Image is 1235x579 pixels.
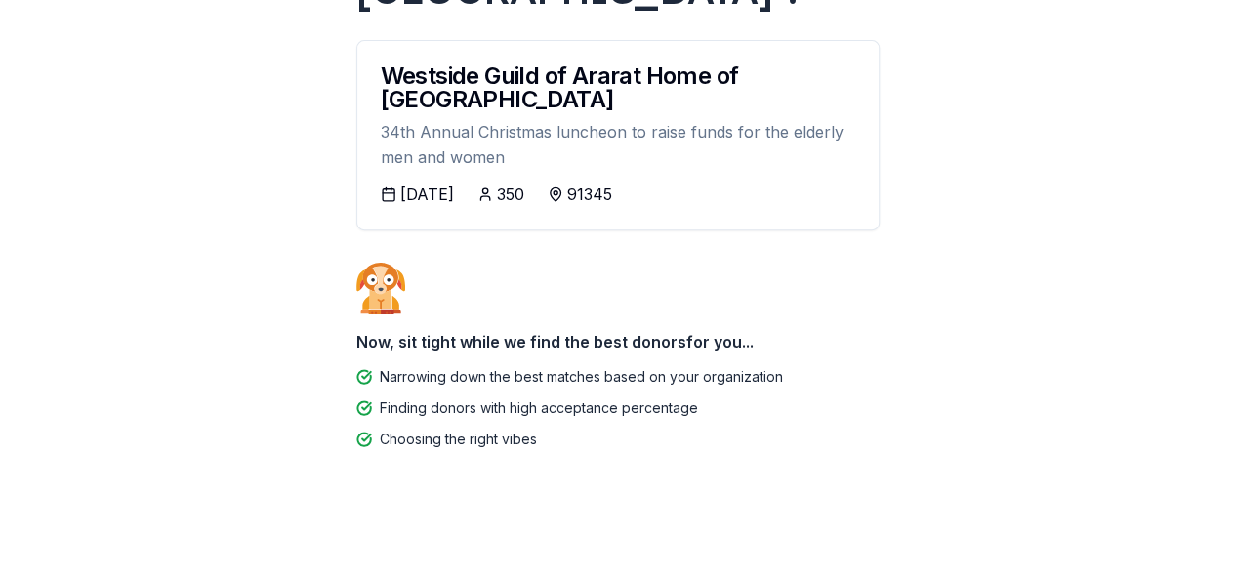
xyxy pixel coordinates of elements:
[381,64,855,111] div: Westside Guild of Ararat Home of [GEOGRAPHIC_DATA]
[567,183,612,206] div: 91345
[380,396,698,420] div: Finding donors with high acceptance percentage
[381,119,855,171] div: 34th Annual Christmas luncheon to raise funds for the elderly men and women
[356,262,405,314] img: Dog waiting patiently
[356,322,880,361] div: Now, sit tight while we find the best donors for you...
[400,183,454,206] div: [DATE]
[497,183,524,206] div: 350
[380,428,537,451] div: Choosing the right vibes
[380,365,783,389] div: Narrowing down the best matches based on your organization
